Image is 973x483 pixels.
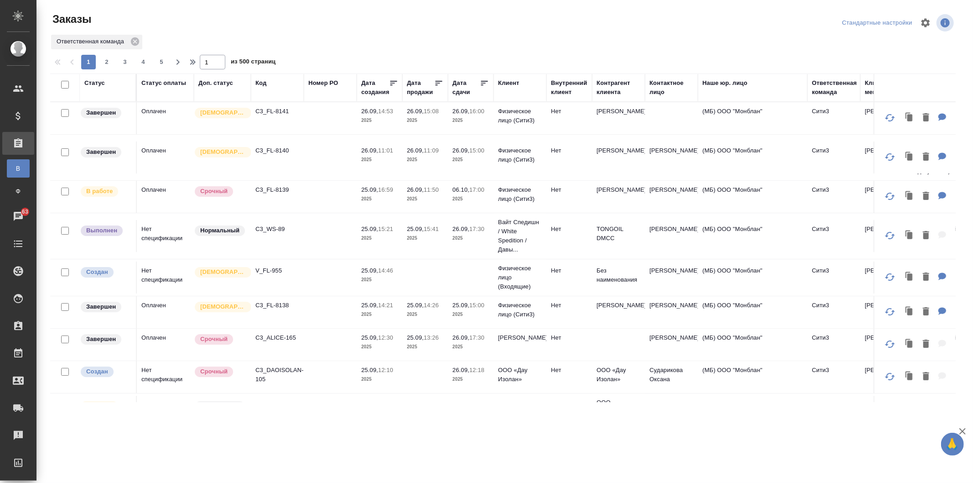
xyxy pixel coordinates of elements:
[597,146,640,155] p: [PERSON_NAME]
[407,116,443,125] p: 2025
[407,155,443,164] p: 2025
[860,396,913,428] td: [PERSON_NAME]
[597,79,640,97] div: Контрагент клиента
[645,329,698,361] td: [PERSON_NAME]
[453,186,469,193] p: 06.10,
[879,301,901,323] button: Обновить
[361,302,378,309] p: 25.09,
[424,334,439,341] p: 13:26
[378,226,393,232] p: 15:21
[879,146,901,168] button: Обновить
[86,335,116,344] p: Завершен
[361,375,398,384] p: 2025
[194,146,246,158] div: Выставляется автоматически для первых 3 заказов нового контактного лица. Особое внимание
[361,79,389,97] div: Дата создания
[597,107,640,116] p: [PERSON_NAME]
[645,142,698,173] td: [PERSON_NAME]
[645,220,698,252] td: [PERSON_NAME]
[407,310,443,319] p: 2025
[469,401,484,408] p: 11:00
[200,268,246,277] p: [DEMOGRAPHIC_DATA]
[361,334,378,341] p: 25.09,
[918,303,934,321] button: Удалить
[424,108,439,115] p: 15:08
[698,262,807,294] td: (МБ) ООО "Монблан"
[361,155,398,164] p: 2025
[807,142,860,173] td: Сити3
[698,396,807,428] td: (МБ) ООО "Монблан"
[99,55,114,69] button: 2
[99,58,114,67] span: 2
[918,109,934,127] button: Удалить
[879,333,901,355] button: Обновить
[200,226,239,235] p: Нормальный
[86,226,117,235] p: Выполнен
[597,398,640,425] p: ООО "МЕДЭКС-Консалт"
[498,301,542,319] p: Физическое лицо (Сити3)
[118,58,132,67] span: 3
[453,155,489,164] p: 2025
[698,361,807,393] td: (МБ) ООО "Монблан"
[407,226,424,232] p: 25.09,
[945,435,960,454] span: 🙏
[879,225,901,247] button: Обновить
[901,187,918,206] button: Клонировать
[378,302,393,309] p: 14:21
[194,225,246,237] div: Статус по умолчанию для стандартных заказов
[86,268,108,277] p: Создан
[597,266,640,284] p: Без наименования
[551,185,588,194] p: Нет
[255,185,299,194] p: C3_FL-8139
[200,108,246,117] p: [DEMOGRAPHIC_DATA]
[2,205,34,228] a: 63
[807,181,860,213] td: Сити3
[650,79,693,97] div: Контактное лицо
[698,296,807,328] td: (МБ) ООО "Монблан"
[361,342,398,352] p: 2025
[551,366,588,375] p: Нет
[807,361,860,393] td: Сити3
[407,147,424,154] p: 26.09,
[378,108,393,115] p: 14:53
[136,58,151,67] span: 4
[879,185,901,207] button: Обновить
[424,401,439,408] p: 12:09
[453,367,469,373] p: 26.09,
[551,146,588,155] p: Нет
[901,335,918,354] button: Клонировать
[901,303,918,321] button: Клонировать
[255,266,299,275] p: V_FL-955
[154,58,169,67] span: 5
[80,107,131,119] div: Выставляет КМ при направлении счета или после выполнения всех работ/сдачи заказа клиенту. Окончат...
[698,102,807,134] td: (МБ) ООО "Монблан"
[200,147,246,157] p: [DEMOGRAPHIC_DATA]
[361,194,398,204] p: 2025
[194,185,246,198] div: Выставляется автоматически, если на указанный объем услуг необходимо больше времени в стандартном...
[498,333,542,342] p: [PERSON_NAME]
[879,266,901,288] button: Обновить
[469,226,484,232] p: 17:30
[597,366,640,384] p: ООО «Дау Изолан»
[918,335,934,354] button: Удалить
[407,79,434,97] div: Дата продажи
[498,366,542,384] p: ООО «Дау Изолан»
[840,16,915,30] div: split button
[453,116,489,125] p: 2025
[551,79,588,97] div: Внутренний клиент
[137,361,194,393] td: Нет спецификации
[407,194,443,204] p: 2025
[255,79,266,88] div: Код
[407,108,424,115] p: 26.09,
[860,220,913,252] td: [PERSON_NAME]
[498,218,542,254] p: Вайт Спедишн / White Spedition / Давы...
[424,226,439,232] p: 15:41
[551,400,588,409] p: Нет
[901,226,918,245] button: Клонировать
[551,301,588,310] p: Нет
[137,396,194,428] td: Нет спецификации
[361,310,398,319] p: 2025
[194,266,246,278] div: Выставляется автоматически для первых 3 заказов нового контактного лица. Особое внимание
[453,401,469,408] p: 29.09,
[698,181,807,213] td: (МБ) ООО "Монблан"
[50,12,91,26] span: Заказы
